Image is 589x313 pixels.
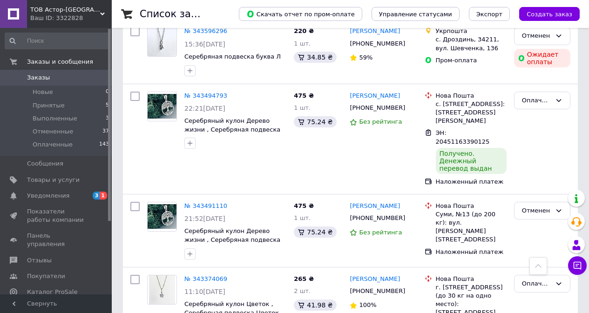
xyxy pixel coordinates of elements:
[27,232,86,248] span: Панель управления
[436,27,507,35] div: Укрпошта
[527,11,572,18] span: Создать заказ
[436,248,507,256] div: Наложенный платеж
[149,275,175,304] img: Фото товару
[348,212,407,224] div: [PHONE_NUMBER]
[469,7,510,21] button: Экспорт
[33,88,53,96] span: Новые
[348,102,407,114] div: [PHONE_NUMBER]
[436,92,507,100] div: Нова Пошта
[436,210,507,244] div: Суми, №13 (до 200 кг): вул. [PERSON_NAME][STREET_ADDRESS]
[436,275,507,283] div: Нова Пошта
[184,117,280,141] a: Серебряный кулон Дерево жизни , Серебряная подвеска Дерево
[184,202,227,209] a: № 343491110
[33,114,77,123] span: Выполненные
[294,92,314,99] span: 475 ₴
[184,288,225,295] span: 11:10[DATE]
[106,101,109,110] span: 5
[102,127,109,136] span: 37
[184,27,227,34] a: № 343596296
[348,285,407,297] div: [PHONE_NUMBER]
[522,31,551,41] div: Отменен
[568,256,587,275] button: Чат с покупателем
[27,288,77,296] span: Каталог ProSale
[348,38,407,50] div: [PHONE_NUMBER]
[184,105,225,112] span: 22:21[DATE]
[106,114,109,123] span: 3
[294,300,336,311] div: 41.98 ₴
[294,27,314,34] span: 220 ₴
[27,256,52,265] span: Отзывы
[294,226,336,238] div: 75.24 ₴
[33,101,65,110] span: Принятые
[148,27,176,56] img: Фото товару
[27,207,86,224] span: Показатели работы компании
[359,301,376,308] span: 100%
[147,92,177,121] a: Фото товару
[147,27,177,57] a: Фото товару
[350,202,400,211] a: [PERSON_NAME]
[436,202,507,210] div: Нова Пошта
[147,202,177,232] a: Фото товару
[436,129,490,145] span: ЭН: 20451163390125
[27,192,69,200] span: Уведомления
[294,40,311,47] span: 1 шт.
[239,7,362,21] button: Скачать отчет по пром-оплате
[294,287,311,294] span: 2 шт.
[27,73,50,82] span: Заказы
[350,27,400,36] a: [PERSON_NAME]
[27,160,63,168] span: Сообщения
[27,272,65,280] span: Покупатели
[184,275,227,282] a: № 343374069
[294,214,311,221] span: 1 шт.
[522,206,551,216] div: Отменен
[27,58,93,66] span: Заказы и сообщения
[184,40,225,48] span: 15:36[DATE]
[93,192,100,200] span: 3
[519,7,580,21] button: Создать заказ
[510,10,580,17] a: Создать заказ
[27,176,80,184] span: Товары и услуги
[294,104,311,111] span: 1 шт.
[5,33,110,49] input: Поиск
[436,35,507,52] div: с. Дроздинь, 34211, вул. Шевченка, 136
[359,229,402,236] span: Без рейтинга
[379,11,452,18] span: Управление статусами
[148,94,176,119] img: Фото товару
[33,140,73,149] span: Оплаченные
[106,88,109,96] span: 0
[294,116,336,127] div: 75.24 ₴
[522,96,551,106] div: Оплаченный
[350,275,400,284] a: [PERSON_NAME]
[476,11,502,18] span: Экспорт
[294,275,314,282] span: 265 ₴
[100,192,107,200] span: 1
[184,92,227,99] a: № 343494793
[359,54,372,61] span: 59%
[184,53,281,60] a: Серебряная подвеска буква Л
[148,204,176,229] img: Фото товару
[522,279,551,289] div: Оплаченный
[294,202,314,209] span: 475 ₴
[436,148,507,174] div: Получено. Денежный перевод выдан
[350,92,400,100] a: [PERSON_NAME]
[514,49,570,67] div: Ожидает оплаты
[184,215,225,222] span: 21:52[DATE]
[359,118,402,125] span: Без рейтинга
[294,52,336,63] div: 34.85 ₴
[140,8,220,20] h1: Список заказов
[30,14,112,22] div: Ваш ID: 3322828
[246,10,355,18] span: Скачать отчет по пром-оплате
[436,178,507,186] div: Наложенный платеж
[372,7,460,21] button: Управление статусами
[184,227,280,252] a: Серебряный кулон Дерево жизни , Серебряная подвеска Дерево
[99,140,109,149] span: 143
[30,6,100,14] span: ТОВ Астор-Украина
[147,275,177,305] a: Фото товару
[436,56,507,65] div: Пром-оплата
[33,127,73,136] span: Отмененные
[436,100,507,126] div: с. [STREET_ADDRESS]: [STREET_ADDRESS][PERSON_NAME]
